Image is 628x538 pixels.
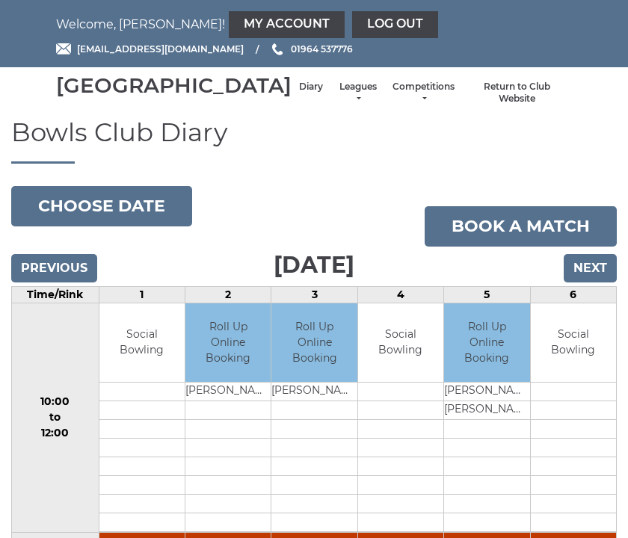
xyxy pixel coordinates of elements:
td: 6 [530,287,616,303]
td: Roll Up Online Booking [444,303,529,382]
span: 01964 537776 [291,43,353,55]
a: Book a match [425,206,617,247]
a: Competitions [392,81,455,105]
a: Phone us 01964 537776 [270,42,353,56]
img: Email [56,43,71,55]
td: 10:00 to 12:00 [12,303,99,533]
a: Return to Club Website [470,81,564,105]
a: Leagues [338,81,378,105]
td: 4 [357,287,443,303]
td: [PERSON_NAME] [185,382,271,401]
td: Social Bowling [358,303,443,382]
input: Next [564,254,617,282]
a: Email [EMAIL_ADDRESS][DOMAIN_NAME] [56,42,244,56]
input: Previous [11,254,97,282]
span: [EMAIL_ADDRESS][DOMAIN_NAME] [77,43,244,55]
td: Time/Rink [12,287,99,303]
button: Choose date [11,186,192,226]
td: [PERSON_NAME] [444,382,529,401]
a: Diary [299,81,323,93]
img: Phone us [272,43,283,55]
td: 3 [271,287,357,303]
td: Social Bowling [531,303,616,382]
a: My Account [229,11,345,38]
h1: Bowls Club Diary [11,119,617,164]
td: Roll Up Online Booking [185,303,271,382]
td: [PERSON_NAME] [271,382,357,401]
td: [PERSON_NAME] [444,401,529,419]
td: 2 [185,287,271,303]
a: Log out [352,11,438,38]
div: [GEOGRAPHIC_DATA] [56,74,292,97]
td: 5 [444,287,530,303]
td: Roll Up Online Booking [271,303,357,382]
td: 1 [99,287,185,303]
td: Social Bowling [99,303,185,382]
nav: Welcome, [PERSON_NAME]! [56,11,572,38]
